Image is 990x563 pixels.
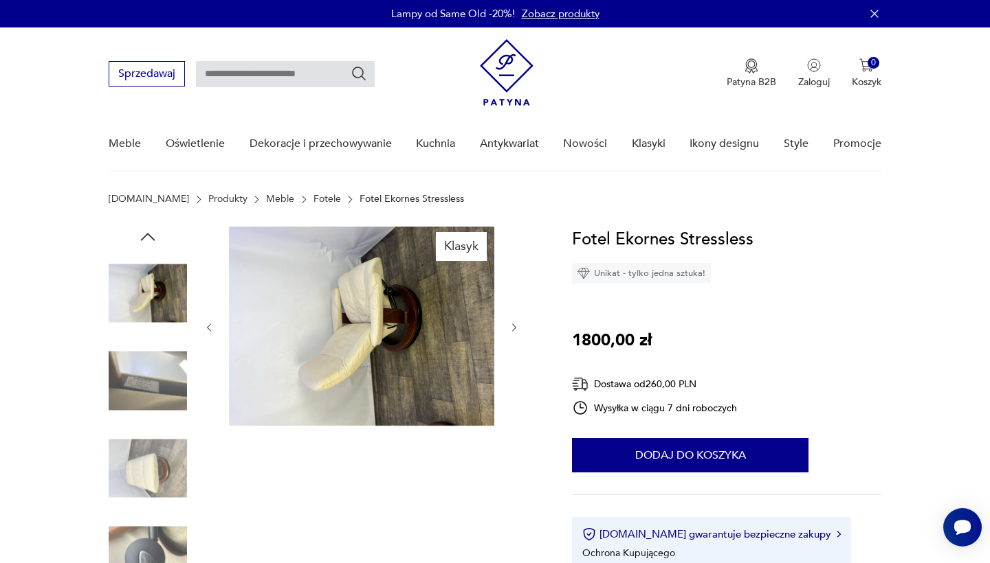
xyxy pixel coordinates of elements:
[109,117,141,170] a: Meble
[250,117,392,170] a: Dekoracje i przechowywanie
[351,65,367,82] button: Szukaj
[109,194,189,205] a: [DOMAIN_NAME]
[798,58,830,89] button: Zaloguj
[313,194,341,205] a: Fotele
[859,58,873,72] img: Ikona koszyka
[572,438,808,472] button: Dodaj do koszyka
[582,527,596,541] img: Ikona certyfikatu
[690,117,759,170] a: Ikony designu
[416,117,455,170] a: Kuchnia
[266,194,294,205] a: Meble
[109,70,185,80] a: Sprzedawaj
[572,376,737,393] div: Dostawa od 260,00 PLN
[572,328,652,354] p: 1800,00 zł
[868,57,879,69] div: 0
[572,376,588,393] img: Ikona dostawy
[208,194,247,205] a: Produkty
[360,194,464,205] p: Fotel Ekornes Stressless
[852,58,881,89] button: 0Koszyk
[572,400,737,416] div: Wysyłka w ciągu 7 dni roboczych
[798,76,830,89] p: Zaloguj
[480,39,533,106] img: Patyna - sklep z meblami i dekoracjami vintage
[784,117,808,170] a: Style
[572,263,711,284] div: Unikat - tylko jedna sztuka!
[745,58,758,73] img: Ikona medalu
[563,117,607,170] a: Nowości
[109,61,185,87] button: Sprzedawaj
[837,531,841,538] img: Ikona strzałki w prawo
[109,342,187,420] img: Zdjęcie produktu Fotel Ekornes Stressless
[109,429,187,507] img: Zdjęcie produktu Fotel Ekornes Stressless
[582,547,675,560] li: Ochrona Kupującego
[727,58,776,89] a: Ikona medaluPatyna B2B
[727,76,776,89] p: Patyna B2B
[727,58,776,89] button: Patyna B2B
[807,58,821,72] img: Ikonka użytkownika
[833,117,881,170] a: Promocje
[582,527,840,541] button: [DOMAIN_NAME] gwarantuje bezpieczne zakupy
[480,117,539,170] a: Antykwariat
[943,508,982,547] iframe: Smartsupp widget button
[391,7,515,21] p: Lampy od Same Old -20%!
[572,227,753,253] h1: Fotel Ekornes Stressless
[436,232,487,261] div: Klasyk
[577,267,590,279] img: Ikona diamentu
[852,76,881,89] p: Koszyk
[166,117,225,170] a: Oświetlenie
[632,117,665,170] a: Klasyki
[522,7,599,21] a: Zobacz produkty
[229,227,494,426] img: Zdjęcie produktu Fotel Ekornes Stressless
[109,254,187,332] img: Zdjęcie produktu Fotel Ekornes Stressless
